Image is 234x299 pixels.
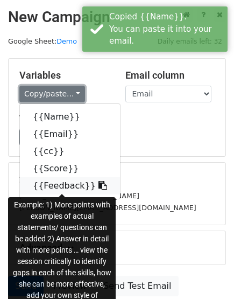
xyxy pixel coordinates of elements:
iframe: Chat Widget [180,247,234,299]
div: Copied {{Name}}. You can paste it into your email. [109,11,223,47]
a: {{Email}} [20,126,120,143]
h5: Variables [19,69,109,81]
small: [EMAIL_ADDRESS][DOMAIN_NAME] [19,192,139,200]
a: {{cc}} [20,143,120,160]
h2: New Campaign [8,8,226,26]
h5: Email column [125,69,215,81]
h5: Advanced [19,242,215,254]
a: {{Name}} [20,108,120,126]
a: {{Feedback}} [20,177,120,194]
a: Copy/paste... [19,86,85,102]
a: Demo [56,37,77,45]
small: [PERSON_NAME][EMAIL_ADDRESS][DOMAIN_NAME] [19,204,196,212]
small: Google Sheet: [8,37,77,45]
a: Send Test Email [96,276,178,296]
a: {{Score}} [20,160,120,177]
